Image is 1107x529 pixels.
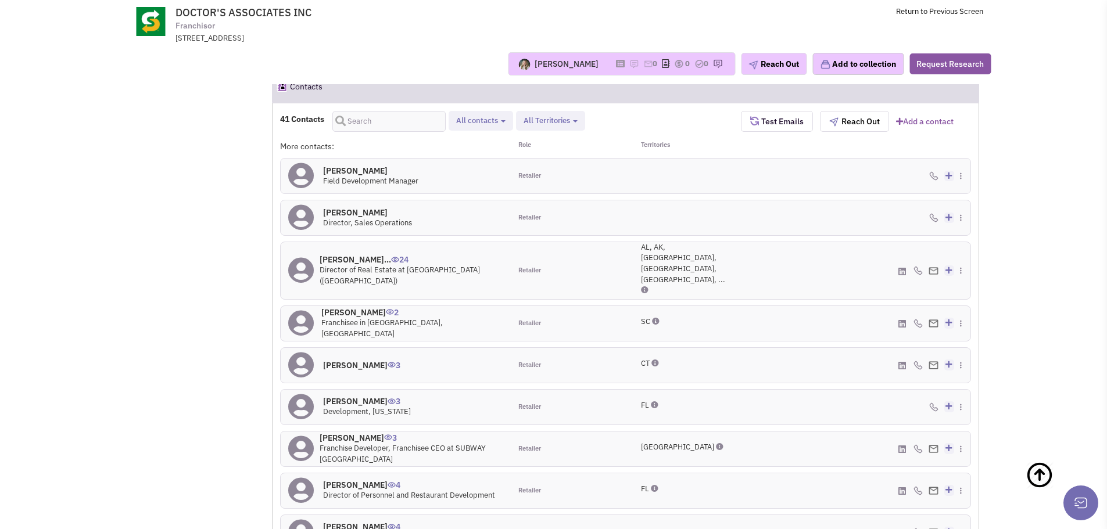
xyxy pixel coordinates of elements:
[626,141,741,152] div: Territories
[929,319,938,327] img: Email%20Icon.png
[641,400,649,410] span: FL
[280,141,510,152] div: More contacts:
[290,77,323,102] h2: Contacts
[518,213,541,222] span: Retailer
[929,213,938,222] img: icon-phone.png
[388,482,396,488] img: icon-UserInteraction.png
[704,59,708,69] span: 0
[323,218,412,228] span: Director, Sales Operations
[713,59,722,69] img: research-icon.png
[896,6,983,16] a: Return to Previous Screen
[820,59,830,70] img: icon-collection-lavender.png
[694,59,704,69] img: TaskCount.png
[748,60,758,70] img: plane.png
[524,116,570,125] span: All Territories
[518,171,541,181] span: Retailer
[929,171,938,181] img: icon-phone.png
[518,402,541,412] span: Retailer
[929,487,938,494] img: Email%20Icon.png
[518,319,541,328] span: Retailer
[321,318,443,339] span: Franchisee in [GEOGRAPHIC_DATA], [GEOGRAPHIC_DATA]
[323,396,411,406] h4: [PERSON_NAME]
[829,117,839,127] img: plane.png
[323,207,412,218] h4: [PERSON_NAME]
[518,444,541,454] span: Retailer
[384,434,392,440] img: icon-UserInteraction.png
[388,351,400,370] span: 3
[323,176,418,186] span: Field Development Manager
[913,444,923,454] img: icon-phone.png
[323,360,400,370] h4: [PERSON_NAME]
[1026,449,1084,525] a: Back To Top
[685,59,690,69] span: 0
[535,58,599,70] div: [PERSON_NAME]
[812,53,904,75] button: Add to collection
[386,309,394,315] img: icon-UserInteraction.png
[124,7,177,36] img: www.subway.com
[641,442,714,452] span: [GEOGRAPHIC_DATA]
[741,111,813,132] button: Test Emails
[175,6,311,19] span: DOCTOR'S ASSOCIATES INC
[323,480,495,490] h4: [PERSON_NAME]
[391,246,409,265] span: 24
[641,316,650,326] span: SC
[929,267,938,275] img: Email%20Icon.png
[913,319,923,328] img: icon-phone.png
[453,115,509,127] button: All contacts
[518,266,541,275] span: Retailer
[388,398,396,404] img: icon-UserInteraction.png
[456,116,498,125] span: All contacts
[388,471,400,490] span: 4
[913,361,923,370] img: icon-phone.png
[929,361,938,369] img: Email%20Icon.png
[929,402,938,412] img: icon-phone.png
[929,445,938,452] img: Email%20Icon.png
[641,484,649,494] span: FL
[641,358,650,368] span: CT
[820,111,889,132] button: Reach Out
[629,59,639,69] img: icon-note.png
[913,486,923,495] img: icon-phone.png
[913,266,923,275] img: icon-phone.png
[909,53,991,74] button: Request Research
[518,361,541,370] span: Retailer
[320,254,503,265] h4: [PERSON_NAME]...
[323,406,411,416] span: Development, [US_STATE]
[323,165,418,176] h4: [PERSON_NAME]
[388,362,396,368] img: icon-UserInteraction.png
[332,111,446,132] input: Search
[518,486,541,495] span: Retailer
[321,307,503,318] h4: [PERSON_NAME]
[323,490,495,500] span: Director of Personnel and Restaurant Development
[386,298,399,318] span: 2
[175,33,479,44] div: [STREET_ADDRESS]
[388,387,400,406] span: 3
[641,242,725,285] span: AL, AK, [GEOGRAPHIC_DATA], [GEOGRAPHIC_DATA], [GEOGRAPHIC_DATA], ...
[320,443,486,464] span: Franchise Developer, Franchisee CEO at SUBWAY [GEOGRAPHIC_DATA]
[896,116,954,127] a: Add a contact
[741,53,807,75] button: Reach Out
[320,265,480,286] span: Director of Real Estate at [GEOGRAPHIC_DATA] ([GEOGRAPHIC_DATA])
[320,433,503,443] h4: [PERSON_NAME]
[653,59,657,69] span: 0
[643,59,653,69] img: icon-email-active-16.png
[391,257,399,262] img: icon-UserInteraction.png
[674,59,683,69] img: icon-dealamount.png
[384,424,397,443] span: 3
[280,114,324,124] h4: 41 Contacts
[511,141,626,152] div: Role
[759,116,804,127] span: Test Emails
[175,20,215,32] span: Franchisor
[520,115,581,127] button: All Territories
